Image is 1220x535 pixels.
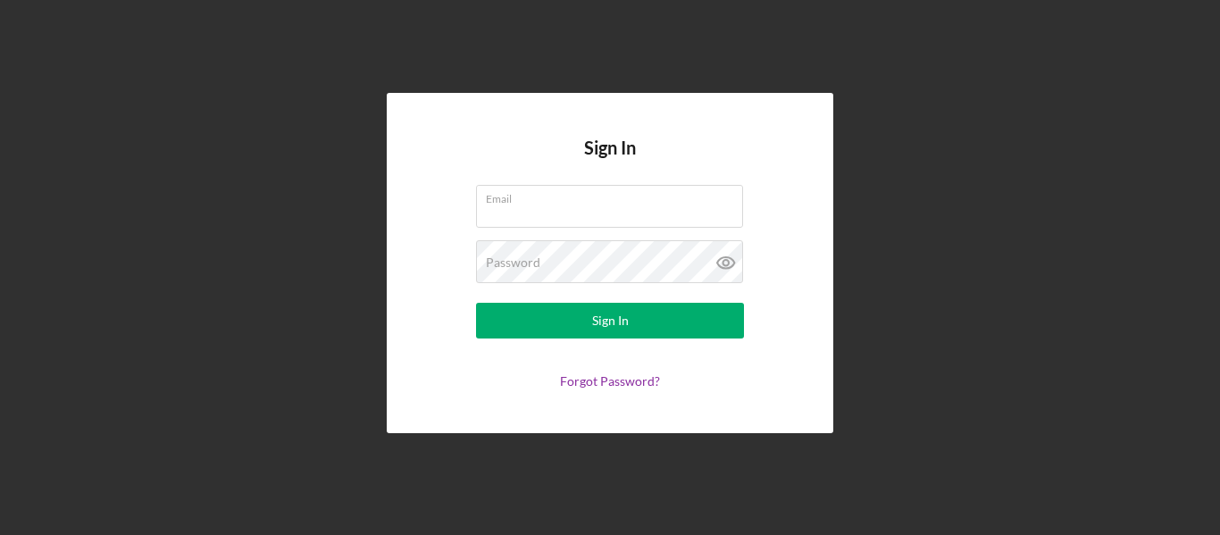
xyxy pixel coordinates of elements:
label: Password [486,255,540,270]
label: Email [486,186,743,205]
h4: Sign In [584,138,636,185]
a: Forgot Password? [560,373,660,389]
button: Sign In [476,303,744,339]
div: Sign In [592,303,629,339]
